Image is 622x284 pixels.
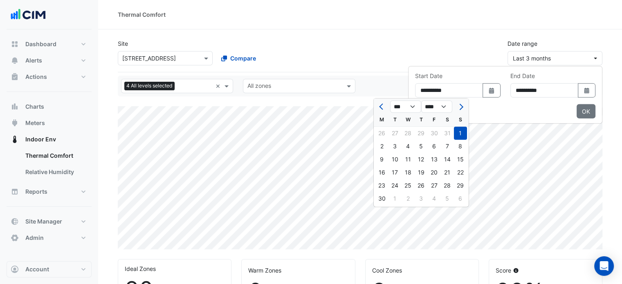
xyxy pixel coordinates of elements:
[402,113,415,126] div: W
[454,153,467,166] div: 15
[415,140,428,153] div: 5
[25,188,47,196] span: Reports
[388,166,402,179] div: Tuesday, June 17, 2025
[25,234,44,242] span: Admin
[441,192,454,205] div: Saturday, July 5, 2025
[11,56,19,65] app-icon: Alerts
[25,56,42,65] span: Alerts
[441,113,454,126] div: S
[25,135,56,143] span: Indoor Env
[441,166,454,179] div: Saturday, June 21, 2025
[375,127,388,140] div: Monday, May 26, 2025
[375,166,388,179] div: 16
[7,69,92,85] button: Actions
[428,179,441,192] div: Friday, June 27, 2025
[583,87,591,94] fa-icon: Select Date
[388,140,402,153] div: Tuesday, June 3, 2025
[408,66,602,124] div: dropDown
[11,234,19,242] app-icon: Admin
[246,81,271,92] div: All zones
[441,179,454,192] div: Saturday, June 28, 2025
[415,179,428,192] div: 26
[216,82,222,90] span: Clear
[415,153,428,166] div: 12
[375,127,388,140] div: 26
[428,127,441,140] div: Friday, May 30, 2025
[11,188,19,196] app-icon: Reports
[216,51,261,65] button: Compare
[375,166,388,179] div: Monday, June 16, 2025
[428,166,441,179] div: Friday, June 20, 2025
[441,153,454,166] div: Saturday, June 14, 2025
[428,192,441,205] div: 4
[7,131,92,148] button: Indoor Env
[388,140,402,153] div: 3
[375,153,388,166] div: 9
[372,266,472,275] div: Cool Zones
[441,166,454,179] div: 21
[118,39,128,48] label: Site
[7,213,92,230] button: Site Manager
[402,153,415,166] div: 11
[428,127,441,140] div: 30
[388,192,402,205] div: 1
[7,115,92,131] button: Meters
[248,266,348,275] div: Warm Zones
[10,7,47,23] img: Company Logo
[402,179,415,192] div: 25
[375,140,388,153] div: 2
[388,192,402,205] div: Tuesday, July 1, 2025
[428,140,441,153] div: Friday, June 6, 2025
[402,140,415,153] div: Wednesday, June 4, 2025
[415,166,428,179] div: 19
[7,98,92,115] button: Charts
[19,164,92,180] a: Relative Humidity
[454,140,467,153] div: Sunday, June 8, 2025
[577,104,595,119] button: Close
[454,179,467,192] div: Sunday, June 29, 2025
[415,166,428,179] div: Thursday, June 19, 2025
[456,100,465,113] button: Next month
[25,217,62,226] span: Site Manager
[388,127,402,140] div: 27
[390,101,421,113] select: Select month
[375,192,388,205] div: Monday, June 30, 2025
[375,113,388,126] div: M
[7,261,92,277] button: Account
[7,183,92,200] button: Reports
[454,166,467,179] div: Sunday, June 22, 2025
[454,192,467,205] div: Sunday, July 6, 2025
[11,103,19,111] app-icon: Charts
[441,127,454,140] div: 31
[488,87,495,94] fa-icon: Select Date
[454,113,467,126] div: S
[441,140,454,153] div: 7
[454,127,467,140] div: Sunday, June 1, 2025
[388,113,402,126] div: T
[375,140,388,153] div: Monday, June 2, 2025
[402,153,415,166] div: Wednesday, June 11, 2025
[375,153,388,166] div: Monday, June 9, 2025
[507,39,537,48] label: Date range
[7,52,92,69] button: Alerts
[11,135,19,143] app-icon: Indoor Env
[25,119,45,127] span: Meters
[402,166,415,179] div: 18
[454,127,467,140] div: 1
[402,179,415,192] div: Wednesday, June 25, 2025
[415,140,428,153] div: Thursday, June 5, 2025
[402,192,415,205] div: Wednesday, July 2, 2025
[388,153,402,166] div: 10
[428,113,441,126] div: F
[454,166,467,179] div: 22
[11,119,19,127] app-icon: Meters
[375,179,388,192] div: 23
[428,153,441,166] div: Friday, June 13, 2025
[124,82,175,90] span: 4 All levels selected
[454,192,467,205] div: 6
[125,264,225,273] div: Ideal Zones
[415,192,428,205] div: Thursday, July 3, 2025
[25,73,47,81] span: Actions
[11,40,19,48] app-icon: Dashboard
[388,153,402,166] div: Tuesday, June 10, 2025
